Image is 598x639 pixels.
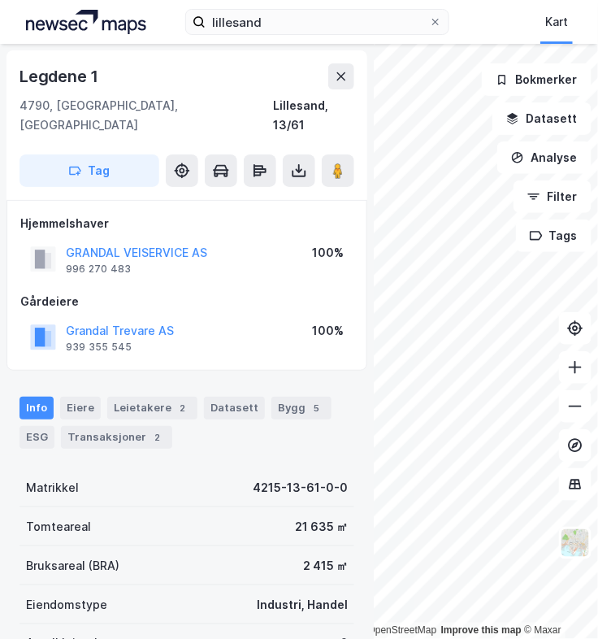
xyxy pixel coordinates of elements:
div: 4215-13-61-0-0 [253,478,348,498]
div: ESG [19,426,54,449]
button: Tags [516,220,591,252]
div: Lillesand, 13/61 [273,96,354,135]
img: Z [560,528,591,559]
div: Datasett [204,397,265,419]
div: Eiendomstype [26,595,107,615]
div: 100% [312,243,344,263]
div: 2 [149,429,166,446]
div: Gårdeiere [20,292,353,311]
input: Søk på adresse, matrikkel, gårdeiere, leietakere eller personer [206,10,429,34]
div: Kontrollprogram for chat [517,561,598,639]
button: Analyse [497,141,591,174]
div: Industri, Handel [257,595,348,615]
div: 100% [312,321,344,341]
div: Info [19,397,54,419]
div: 996 270 483 [66,263,131,276]
div: Leietakere [107,397,197,419]
div: 21 635 ㎡ [295,517,348,537]
button: Datasett [492,102,591,135]
div: 939 355 545 [66,341,132,354]
div: Kart [545,12,568,32]
div: 2 [175,400,191,416]
a: OpenStreetMap [358,625,437,637]
div: 2 415 ㎡ [303,556,348,576]
div: 4790, [GEOGRAPHIC_DATA], [GEOGRAPHIC_DATA] [19,96,273,135]
div: Matrikkel [26,478,79,498]
button: Filter [513,180,591,213]
div: Transaksjoner [61,426,172,449]
button: Tag [19,154,159,187]
img: logo.a4113a55bc3d86da70a041830d287a7e.svg [26,10,146,34]
iframe: Chat Widget [517,561,598,639]
div: Tomteareal [26,517,91,537]
div: Bruksareal (BRA) [26,556,119,576]
div: Eiere [60,397,101,419]
div: Legdene 1 [19,63,102,89]
button: Bokmerker [482,63,591,96]
div: 5 [309,400,325,416]
div: Hjemmelshaver [20,214,353,233]
a: Improve this map [441,625,522,637]
div: Bygg [271,397,331,419]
